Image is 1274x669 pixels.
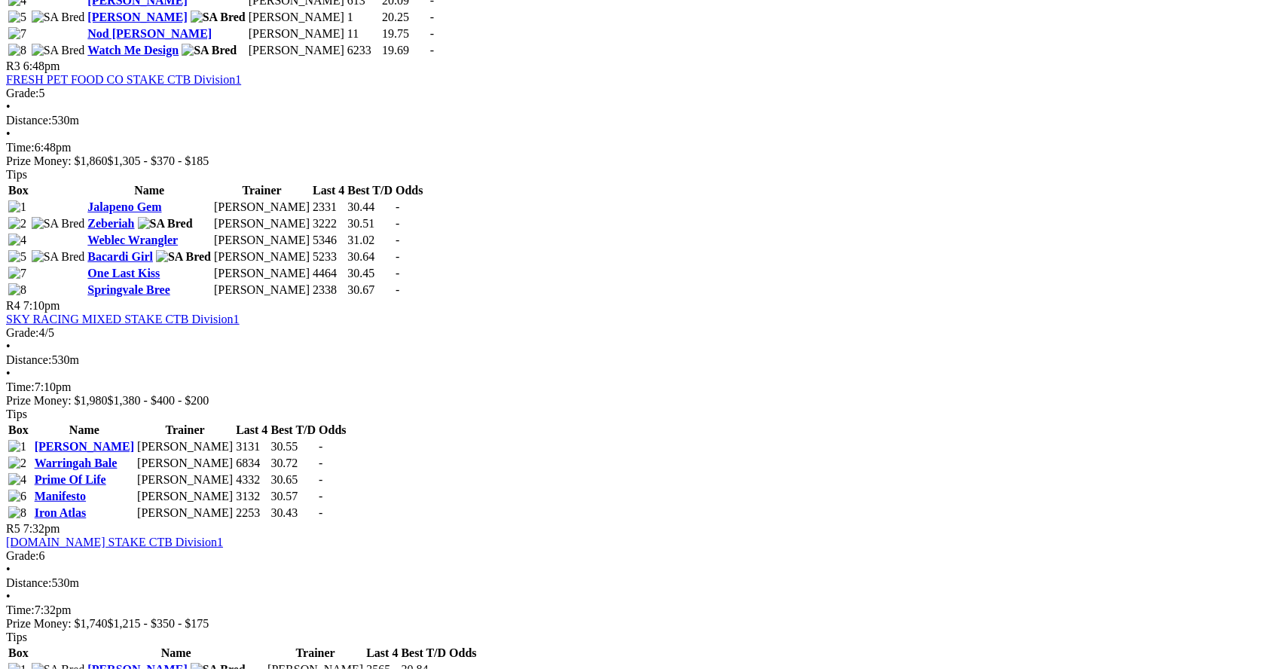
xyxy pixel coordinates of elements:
[248,43,345,58] td: [PERSON_NAME]
[8,250,26,264] img: 5
[108,394,209,407] span: $1,380 - $400 - $200
[156,250,211,264] img: SA Bred
[6,522,20,535] span: R5
[6,154,1268,168] div: Prize Money: $1,860
[6,603,35,616] span: Time:
[32,11,85,24] img: SA Bred
[8,457,26,470] img: 2
[6,631,27,643] span: Tips
[270,489,316,504] td: 30.57
[23,60,60,72] span: 6:48pm
[347,216,393,231] td: 30.51
[347,249,393,264] td: 30.64
[6,563,11,576] span: •
[347,283,393,298] td: 30.67
[136,489,234,504] td: [PERSON_NAME]
[138,217,193,231] img: SA Bred
[35,457,118,469] a: Warringah Bale
[235,456,268,471] td: 6834
[318,423,347,438] th: Odds
[396,200,399,213] span: -
[6,73,241,86] a: FRESH PET FOOD CO STAKE CTB Division1
[8,283,26,297] img: 8
[347,10,380,25] td: 1
[8,217,26,231] img: 2
[23,299,60,312] span: 7:10pm
[87,11,187,23] a: [PERSON_NAME]
[312,283,345,298] td: 2338
[6,87,39,99] span: Grade:
[87,646,265,661] th: Name
[32,44,85,57] img: SA Bred
[6,299,20,312] span: R4
[136,439,234,454] td: [PERSON_NAME]
[8,27,26,41] img: 7
[6,60,20,72] span: R3
[6,408,27,420] span: Tips
[365,646,399,661] th: Last 4
[6,87,1268,100] div: 5
[6,576,51,589] span: Distance:
[35,473,106,486] a: Prime Of Life
[270,506,316,521] td: 30.43
[35,506,87,519] a: Iron Atlas
[6,549,1268,563] div: 6
[6,141,1268,154] div: 6:48pm
[235,506,268,521] td: 2253
[8,11,26,24] img: 5
[35,490,86,503] a: Manifesto
[136,423,234,438] th: Trainer
[32,250,85,264] img: SA Bred
[23,522,60,535] span: 7:32pm
[8,267,26,280] img: 7
[347,183,393,198] th: Best T/D
[87,267,160,280] a: One Last Kiss
[87,250,153,263] a: Bacardi Girl
[347,26,380,41] td: 11
[235,472,268,487] td: 4332
[6,590,11,603] span: •
[8,423,29,436] span: Box
[6,603,1268,617] div: 7:32pm
[8,184,29,197] span: Box
[312,233,345,248] td: 5346
[32,217,85,231] img: SA Bred
[6,114,1268,127] div: 530m
[87,44,179,57] a: Watch Me Design
[8,200,26,214] img: 1
[270,439,316,454] td: 30.55
[213,200,310,215] td: [PERSON_NAME]
[312,266,345,281] td: 4464
[347,200,393,215] td: 30.44
[87,217,134,230] a: Zeberiah
[87,27,212,40] a: Nod [PERSON_NAME]
[34,423,135,438] th: Name
[191,11,246,24] img: SA Bred
[8,490,26,503] img: 6
[381,10,428,25] td: 20.25
[6,549,39,562] span: Grade:
[213,283,310,298] td: [PERSON_NAME]
[396,283,399,296] span: -
[319,490,322,503] span: -
[6,168,27,181] span: Tips
[8,440,26,454] img: 1
[87,283,170,296] a: Springvale Bree
[319,506,322,519] span: -
[213,233,310,248] td: [PERSON_NAME]
[312,249,345,264] td: 5233
[248,10,345,25] td: [PERSON_NAME]
[395,183,423,198] th: Odds
[347,233,393,248] td: 31.02
[6,141,35,154] span: Time:
[430,44,434,57] span: -
[8,473,26,487] img: 4
[319,473,322,486] span: -
[108,154,209,167] span: $1,305 - $370 - $185
[6,100,11,113] span: •
[6,313,240,325] a: SKY RACING MIXED STAKE CTB Division1
[6,380,1268,394] div: 7:10pm
[136,456,234,471] td: [PERSON_NAME]
[430,27,434,40] span: -
[347,43,380,58] td: 6233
